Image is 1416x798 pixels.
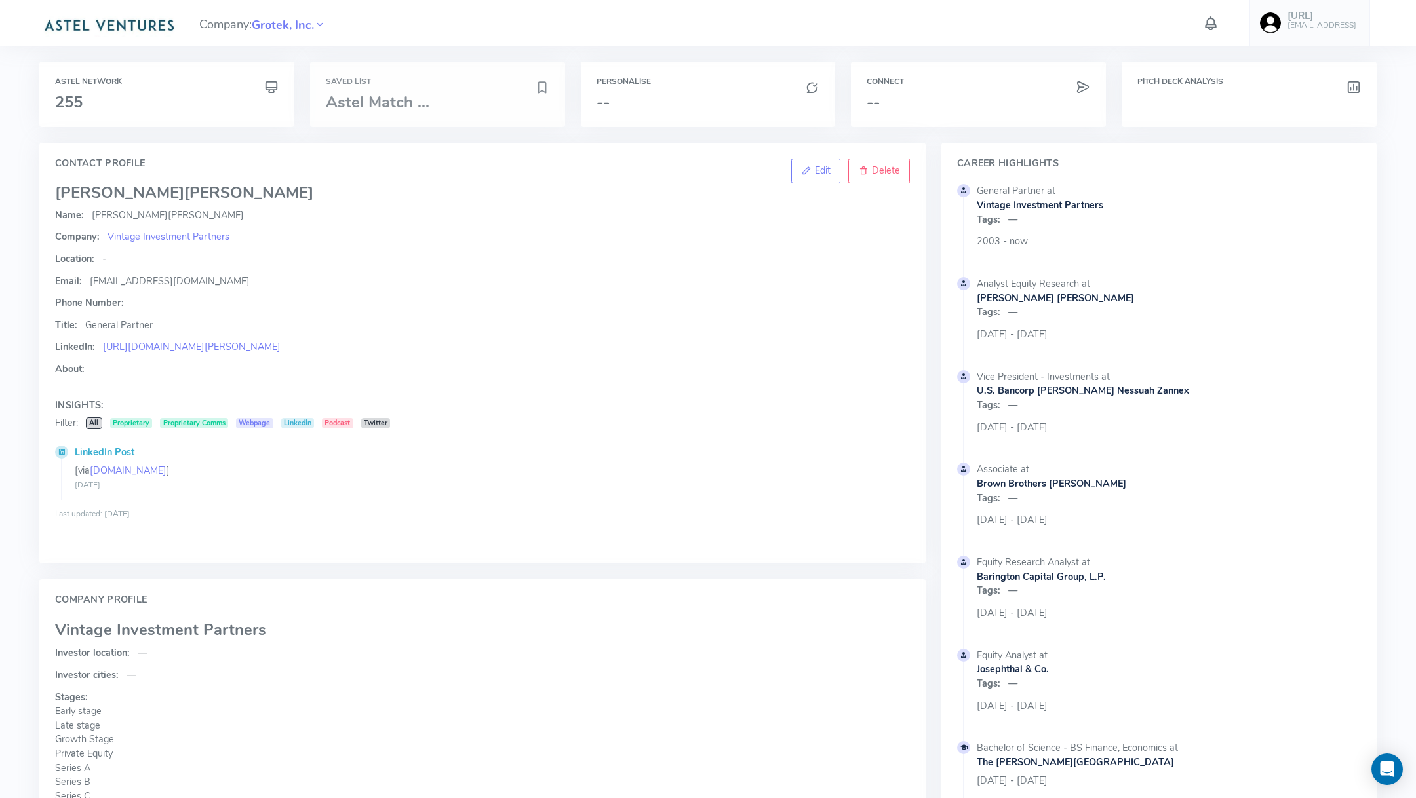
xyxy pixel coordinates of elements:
a: [URL][DOMAIN_NAME][PERSON_NAME] [103,340,281,353]
a: Edit [791,159,840,183]
span: All [86,417,102,429]
span: Proprietary [110,418,153,428]
span: Edit [815,164,831,177]
span: General Partner [85,318,153,332]
span: Bachelor of Science - BS Finance, Economics at [977,741,1178,754]
a: Brown Brothers [PERSON_NAME] [977,477,1354,491]
span: Tags: [977,213,1000,226]
div: [DATE] - [DATE] [977,277,1354,370]
h4: Insights: [55,400,910,411]
span: LinkedIn [281,418,315,428]
span: Email: [55,275,82,288]
p: — [977,677,1354,691]
div: [DATE] - [DATE] [977,463,1354,556]
span: Company: [199,12,326,35]
span: Tags: [977,398,1000,411]
div: Filter: [55,416,910,430]
p: — [977,305,1354,320]
h6: Connect [867,77,1090,86]
span: Private Equity [55,747,910,761]
span: Proprietary Comms [160,418,228,428]
span: Tags: [977,305,1000,318]
span: Tags: [977,677,1000,690]
div: Vice President - Investments at [977,370,1354,413]
img: user-image [1260,12,1281,33]
p: — [977,584,1354,598]
span: Title: [55,318,77,332]
p: — [55,646,910,660]
div: [DATE] - [DATE] [977,649,1354,742]
span: LinkedIn: [55,340,95,353]
span: Growth Stage [55,732,910,747]
span: Investor cities: [55,668,119,681]
span: Late stage [55,719,910,733]
a: U.S. Bancorp [PERSON_NAME] Nessuah Zannex [977,384,1354,398]
p: — [977,491,1354,506]
small: [DATE] [75,480,100,490]
span: Tags: [977,584,1000,597]
span: -- [597,92,610,113]
span: Grotek, Inc. [252,16,314,34]
span: Investor location: [55,646,130,659]
h4: Company Profile [55,595,910,605]
h6: Pitch Deck Analysis [1137,77,1361,86]
div: [DATE] - [DATE] [977,556,1354,649]
span: Early stage [55,704,910,719]
a: LinkedIn Post [75,446,910,460]
span: Name: [55,208,84,221]
h4: Contact Profile [55,159,910,169]
span: Phone Number: [55,296,124,309]
div: Associate at [977,463,1354,505]
span: Delete [872,164,900,177]
h3: [PERSON_NAME] [55,184,910,201]
h3: Vintage Investment Partners [55,621,910,638]
a: Delete [848,159,910,183]
a: [PERSON_NAME] [PERSON_NAME] [977,292,1354,306]
span: Podcast [322,418,353,428]
div: Equity Research Analyst at [977,556,1354,598]
div: 2003 - now [977,184,1354,277]
span: [EMAIL_ADDRESS][DOMAIN_NAME] [90,275,250,288]
span: - [102,252,106,265]
a: Josephthal & Co. [977,662,1354,677]
a: Grotek, Inc. [252,16,314,32]
a: [DOMAIN_NAME] [90,464,167,477]
div: Last updated: [DATE] [55,508,910,520]
a: Vintage Investment Partners [977,199,1354,213]
a: Barington Capital Group, L.P. [977,570,1354,584]
p: — [55,668,910,683]
h6: Saved List [326,77,549,86]
span: [PERSON_NAME] [168,208,244,221]
div: Analyst Equity Research at [977,277,1354,320]
div: [via ] [75,446,910,500]
h4: Career Highlights [957,159,1361,169]
h5: [URL] [1288,10,1356,22]
div: Equity Analyst at [977,649,1354,691]
span: Company: [55,230,100,243]
h6: Personalise [597,77,820,86]
a: The [PERSON_NAME][GEOGRAPHIC_DATA] [977,755,1354,770]
span: Tags: [977,491,1000,504]
div: General Partner at [977,184,1354,227]
span: Series B [55,775,910,789]
div: Open Intercom Messenger [1371,753,1403,785]
span: 255 [55,92,83,113]
span: [PERSON_NAME] [184,182,313,203]
p: [PERSON_NAME] [55,208,910,223]
div: [DATE] - [DATE] [977,370,1354,463]
span: Twitter [361,418,391,428]
span: Astel Match ... [326,92,429,113]
p: — [977,213,1354,227]
h6: [EMAIL_ADDRESS] [1288,21,1356,29]
a: Vintage Investment Partners [108,230,229,243]
span: Location: [55,252,94,265]
span: Webpage [236,418,273,428]
p: — [977,398,1354,413]
h6: Astel Network [55,77,279,86]
span: Series A [55,761,910,776]
span: About: [55,362,85,375]
span: -- [867,92,880,113]
span: Stages: [55,691,88,704]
